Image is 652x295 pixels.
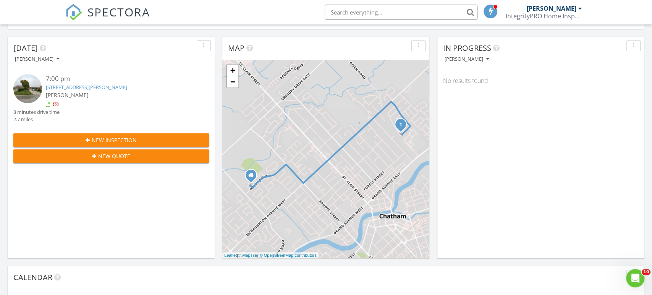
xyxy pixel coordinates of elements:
span: SPECTORA [87,4,150,20]
input: Search everything... [325,5,477,20]
img: streetview [13,74,42,103]
span: [DATE] [13,43,38,53]
span: Calendar [13,272,52,282]
div: 35 Windfield Crescent, Chatham, ON N7L 5L2 [401,124,405,129]
a: [STREET_ADDRESS][PERSON_NAME] [46,84,127,91]
a: 7:00 pm [STREET_ADDRESS][PERSON_NAME] [PERSON_NAME] 8 minutes drive time 2.7 miles [13,74,209,123]
button: New Inspection [13,133,209,147]
div: 8 minutes drive time [13,109,60,116]
button: [PERSON_NAME] [443,54,490,65]
span: New Inspection [92,136,137,144]
div: 2.7 miles [13,116,60,123]
a: SPECTORA [65,10,150,26]
span: 10 [642,269,650,275]
a: © MapTiler [238,253,259,258]
a: Zoom in [227,65,238,76]
div: [PERSON_NAME] [445,57,489,62]
div: [PERSON_NAME] [526,5,576,12]
span: [PERSON_NAME] [46,91,89,99]
span: New Quote [98,152,130,160]
button: New Quote [13,149,209,163]
a: Leaflet [224,253,237,258]
button: [PERSON_NAME] [13,54,61,65]
div: IntegrityPRO Home Inspections [505,12,582,20]
iframe: Intercom live chat [626,269,644,287]
div: [PERSON_NAME] [15,57,59,62]
span: Map [228,43,244,53]
div: 7:00 pm [46,74,193,84]
div: 11 Andrea Drive, Chatham ON N7L5R6 [251,175,256,180]
a: Zoom out [227,76,238,88]
i: 1 [399,122,402,128]
div: | [222,252,319,259]
span: In Progress [443,43,491,53]
a: © OpenStreetMap contributors [260,253,317,258]
div: No results found [437,70,644,91]
img: The Best Home Inspection Software - Spectora [65,4,82,21]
